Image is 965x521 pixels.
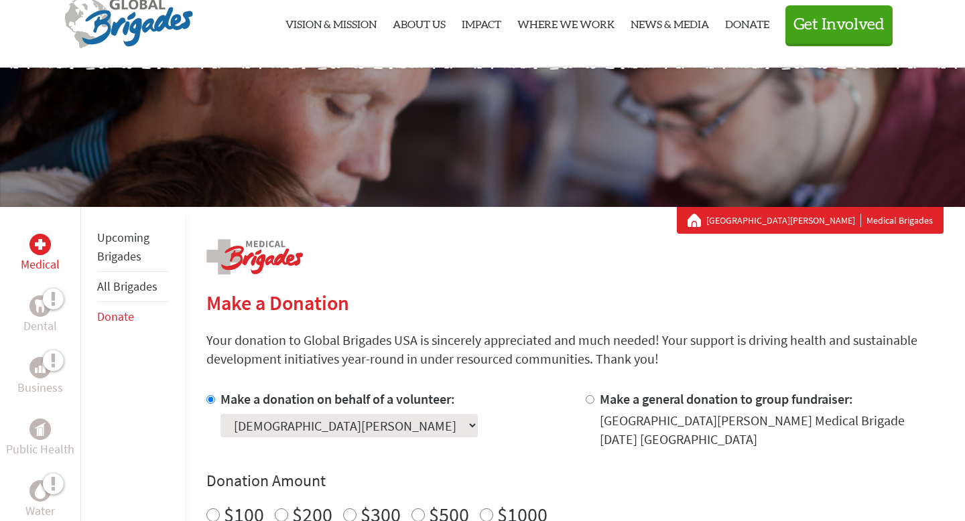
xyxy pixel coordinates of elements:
[23,295,57,336] a: DentalDental
[35,299,46,312] img: Dental
[35,423,46,436] img: Public Health
[220,390,455,407] label: Make a donation on behalf of a volunteer:
[23,317,57,336] p: Dental
[17,378,63,397] p: Business
[97,302,169,331] li: Donate
[206,331,944,368] p: Your donation to Global Brigades USA is sincerely appreciated and much needed! Your support is dr...
[29,234,51,255] div: Medical
[206,470,944,492] h4: Donation Amount
[97,309,134,324] a: Donate
[97,272,169,302] li: All Brigades
[29,295,51,317] div: Dental
[17,357,63,397] a: BusinessBusiness
[97,230,149,264] a: Upcoming Brigades
[25,480,55,520] a: WaterWater
[97,223,169,272] li: Upcoming Brigades
[793,17,885,33] span: Get Involved
[785,5,893,44] button: Get Involved
[29,357,51,378] div: Business
[206,239,303,275] img: logo-medical.png
[206,291,944,315] h2: Make a Donation
[35,239,46,250] img: Medical
[21,234,60,274] a: MedicalMedical
[6,440,74,459] p: Public Health
[97,279,157,294] a: All Brigades
[35,362,46,373] img: Business
[706,214,861,227] a: [GEOGRAPHIC_DATA][PERSON_NAME]
[21,255,60,274] p: Medical
[688,214,933,227] div: Medical Brigades
[600,390,853,407] label: Make a general donation to group fundraiser:
[29,419,51,440] div: Public Health
[6,419,74,459] a: Public HealthPublic Health
[35,483,46,498] img: Water
[600,411,944,449] div: [GEOGRAPHIC_DATA][PERSON_NAME] Medical Brigade [DATE] [GEOGRAPHIC_DATA]
[25,502,55,520] p: Water
[29,480,51,502] div: Water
